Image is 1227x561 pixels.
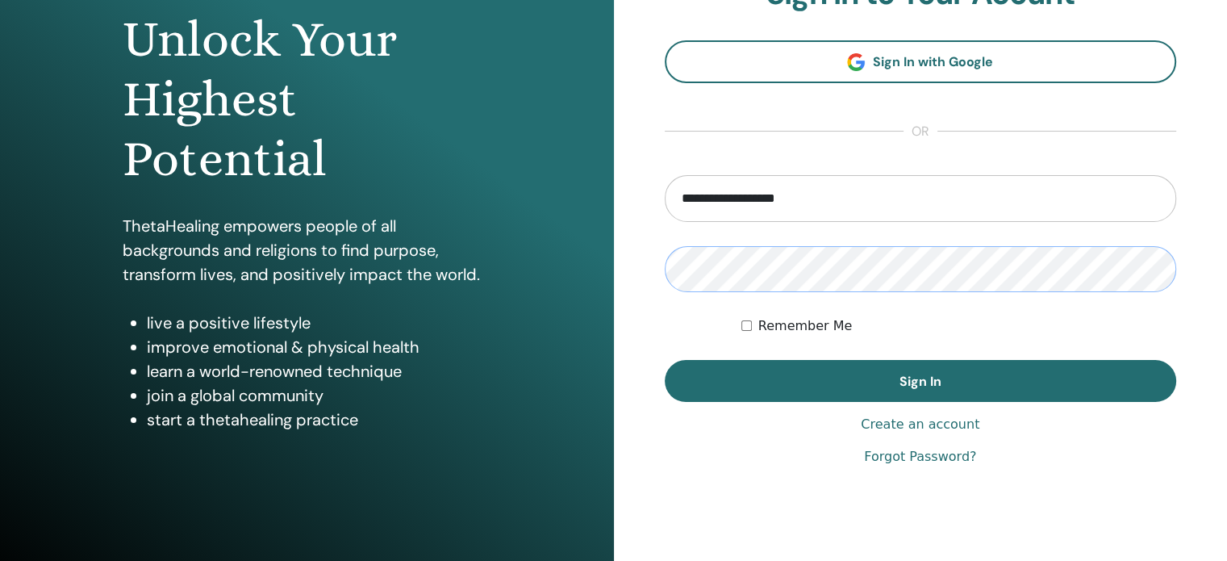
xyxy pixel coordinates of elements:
li: improve emotional & physical health [147,335,491,359]
li: join a global community [147,383,491,408]
div: Keep me authenticated indefinitely or until I manually logout [741,316,1176,336]
a: Sign In with Google [665,40,1177,83]
label: Remember Me [758,316,853,336]
li: learn a world-renowned technique [147,359,491,383]
span: Sign In with Google [873,53,993,70]
li: start a thetahealing practice [147,408,491,432]
a: Forgot Password? [864,447,976,467]
span: or [904,122,937,141]
button: Sign In [665,360,1177,402]
span: Sign In [899,373,941,390]
a: Create an account [861,415,979,434]
li: live a positive lifestyle [147,311,491,335]
h1: Unlock Your Highest Potential [123,10,491,190]
p: ThetaHealing empowers people of all backgrounds and religions to find purpose, transform lives, a... [123,214,491,287]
